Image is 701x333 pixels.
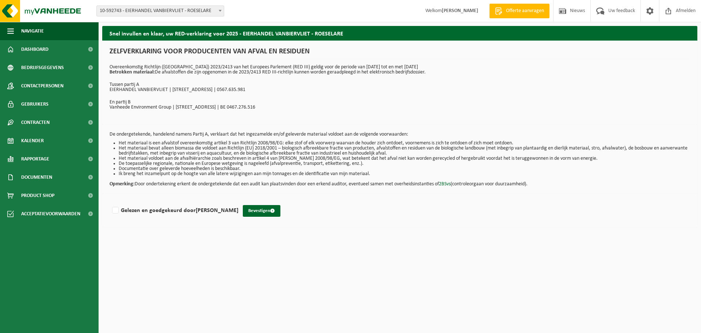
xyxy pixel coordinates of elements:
[97,6,224,16] span: 10-592743 - EIERHANDEL VANBIERVLIET - ROESELARE
[110,82,690,87] p: Tussen partij A
[21,95,49,113] span: Gebruikers
[110,132,690,137] p: De ondergetekende, handelend namens Partij A, verklaart dat het ingezamelde en/of geleverde mater...
[21,168,52,186] span: Documenten
[110,87,690,92] p: EIERHANDEL VANBIERVLIET | [STREET_ADDRESS] | 0567.635.981
[21,40,49,58] span: Dashboard
[119,161,690,166] li: De toepasselijke regionale, nationale en Europese wetgeving is nageleefd (afvalpreventie, transpo...
[102,26,697,40] h2: Snel invullen en klaar, uw RED-verklaring voor 2025 - EIERHANDEL VANBIERVLIET - ROESELARE
[21,186,54,205] span: Product Shop
[110,69,155,75] strong: Betrokken materiaal:
[442,8,478,14] strong: [PERSON_NAME]
[21,205,80,223] span: Acceptatievoorwaarden
[21,58,64,77] span: Bedrijfsgegevens
[21,150,49,168] span: Rapportage
[110,100,690,105] p: En partij B
[21,22,44,40] span: Navigatie
[110,65,690,75] p: Overeenkomstig Richtlijn ([GEOGRAPHIC_DATA]) 2023/2413 van het Europees Parlement (RED III) geldi...
[119,166,690,171] li: Documentatie over geleverde hoeveelheden is beschikbaar.
[439,181,451,187] a: 2BSvs
[21,77,64,95] span: Contactpersonen
[110,105,690,110] p: Vanheede Environment Group | [STREET_ADDRESS] | BE 0467.276.516
[110,177,690,187] p: Door ondertekening erkent de ondergetekende dat een audit kan plaatsvinden door een erkend audito...
[489,4,549,18] a: Offerte aanvragen
[119,171,690,177] li: Ik breng het inzamelpunt op de hoogte van alle latere wijzigingen aan mijn tonnages en de identif...
[196,208,238,213] strong: [PERSON_NAME]
[119,156,690,161] li: Het materiaal voldoet aan de afvalhiërarchie zoals beschreven in artikel 4 van [PERSON_NAME] 2008...
[243,205,280,217] button: Bevestigen
[504,7,546,15] span: Offerte aanvragen
[96,5,224,16] span: 10-592743 - EIERHANDEL VANBIERVLIET - ROESELARE
[21,113,50,132] span: Contracten
[21,132,44,150] span: Kalender
[110,181,135,187] strong: Opmerking:
[119,146,690,156] li: Het materiaal bevat alleen biomassa die voldoet aan Richtlijn (EU) 2018/2001 – biologisch afbreek...
[110,48,690,59] h1: ZELFVERKLARING VOOR PRODUCENTEN VAN AFVAL EN RESIDUEN
[119,141,690,146] li: Het materiaal is een afvalstof overeenkomstig artikel 3 van Richtlijn 2008/98/EG: elke stof of el...
[111,205,238,216] label: Gelezen en goedgekeurd door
